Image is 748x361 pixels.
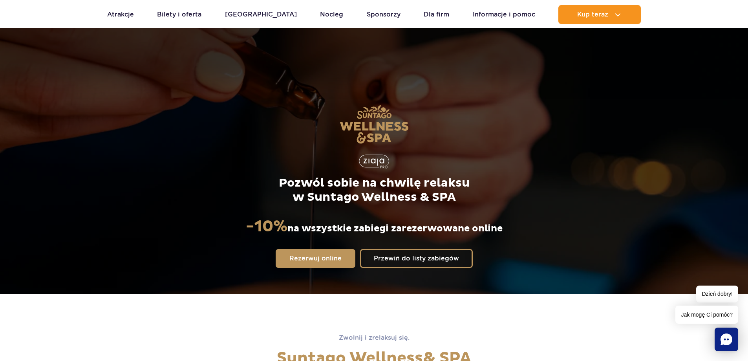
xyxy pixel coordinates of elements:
span: Kup teraz [577,11,608,18]
a: [GEOGRAPHIC_DATA] [225,5,297,24]
p: Pozwól sobie na chwilę relaksu w Suntago Wellness & SPA [245,176,503,204]
span: Jak mogę Ci pomóc? [675,306,738,324]
button: Kup teraz [558,5,641,24]
span: Dzień dobry! [696,286,738,302]
div: Chat [715,328,738,351]
span: Przewiń do listy zabiegów [374,255,459,262]
strong: -10% [246,217,287,236]
a: Dla firm [424,5,449,24]
a: Przewiń do listy zabiegów [360,249,473,268]
span: Rezerwuj online [289,255,342,262]
span: Zwolnij i zrelaksuj się. [339,334,410,341]
a: Atrakcje [107,5,134,24]
a: Sponsorzy [367,5,401,24]
p: na wszystkie zabiegi zarezerwowane online [246,217,503,236]
a: Informacje i pomoc [473,5,535,24]
img: Suntago Wellness & SPA [340,105,409,144]
a: Bilety i oferta [157,5,201,24]
a: Nocleg [320,5,343,24]
a: Rezerwuj online [276,249,355,268]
